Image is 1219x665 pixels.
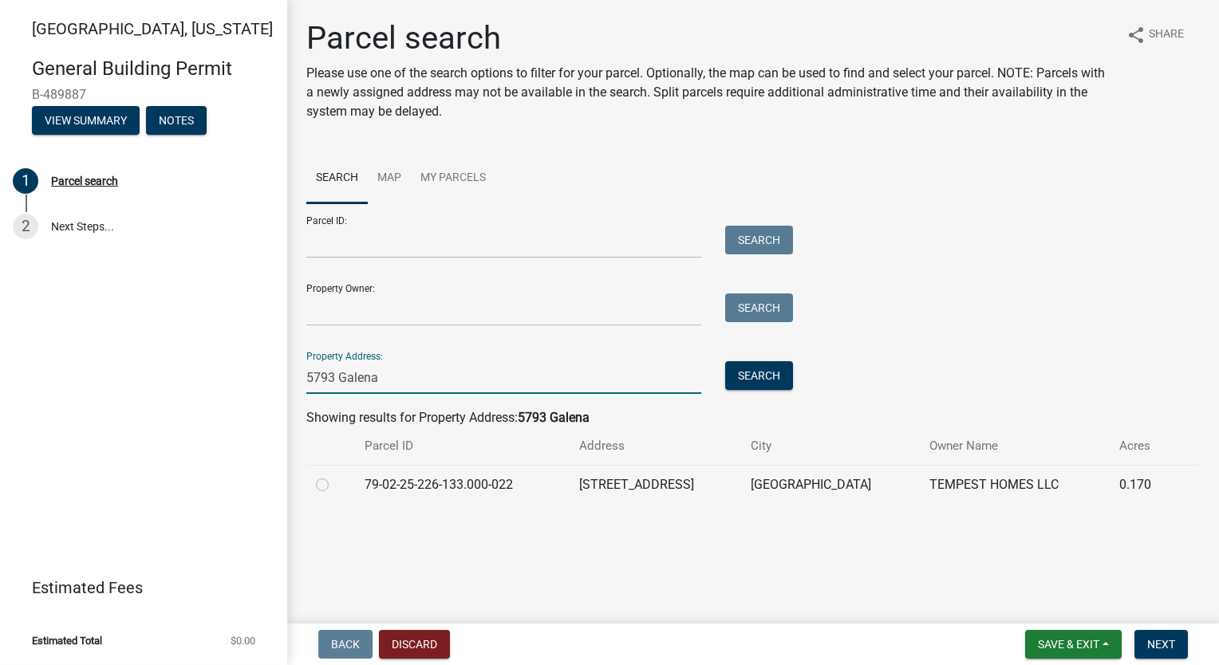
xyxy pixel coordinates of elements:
[1025,630,1122,659] button: Save & Exit
[725,226,793,254] button: Search
[32,635,102,646] span: Estimated Total
[741,465,920,504] td: [GEOGRAPHIC_DATA]
[570,427,741,465] th: Address
[368,153,411,204] a: Map
[355,427,570,465] th: Parcel ID
[32,115,140,128] wm-modal-confirm: Summary
[32,19,273,38] span: [GEOGRAPHIC_DATA], [US_STATE]
[1114,19,1197,50] button: shareShare
[920,465,1110,504] td: TEMPEST HOMES LLC
[1110,465,1175,504] td: 0.170
[306,408,1200,427] div: Showing results for Property Address:
[32,87,255,102] span: B-489887
[146,115,207,128] wm-modal-confirm: Notes
[379,630,450,659] button: Discard
[51,175,118,187] div: Parcel search
[1110,427,1175,465] th: Acres
[32,57,274,81] h4: General Building Permit
[1149,26,1184,45] span: Share
[13,572,262,604] a: Estimated Fees
[306,19,1114,57] h1: Parcel search
[306,64,1114,121] p: Please use one of the search options to filter for your parcel. Optionally, the map can be used t...
[570,465,741,504] td: [STREET_ADDRESS]
[741,427,920,465] th: City
[146,106,207,135] button: Notes
[1038,638,1099,651] span: Save & Exit
[1147,638,1175,651] span: Next
[1126,26,1146,45] i: share
[331,638,360,651] span: Back
[231,635,255,646] span: $0.00
[518,410,590,425] strong: 5793 Galena
[725,361,793,390] button: Search
[1134,630,1188,659] button: Next
[13,214,38,239] div: 2
[13,168,38,194] div: 1
[306,153,368,204] a: Search
[725,293,793,322] button: Search
[411,153,495,204] a: My Parcels
[32,106,140,135] button: View Summary
[920,427,1110,465] th: Owner Name
[355,465,570,504] td: 79-02-25-226-133.000-022
[318,630,373,659] button: Back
